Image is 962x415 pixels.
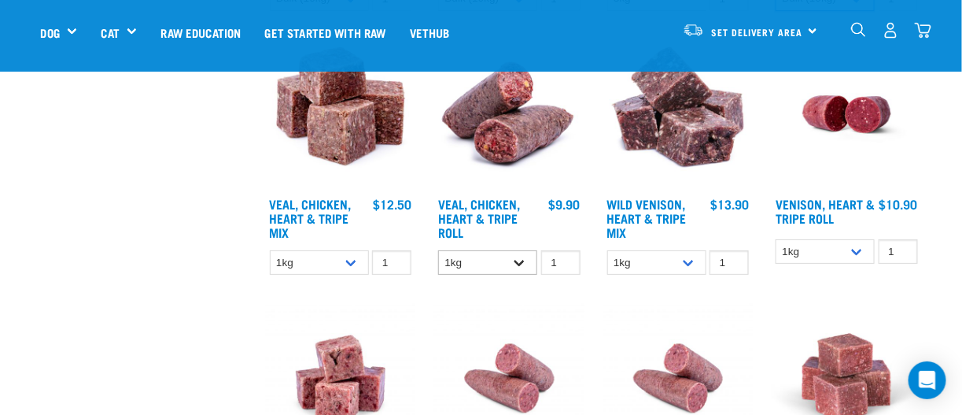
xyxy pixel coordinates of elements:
a: Veal, Chicken, Heart & Tripe Mix [270,200,352,235]
div: Open Intercom Messenger [909,361,946,399]
img: 1171 Venison Heart Tripe Mix 01 [603,39,754,190]
img: home-icon@2x.png [915,22,931,39]
a: Venison, Heart & Tripe Roll [776,200,875,221]
div: $13.90 [710,197,749,211]
div: $10.90 [879,197,918,211]
div: $12.50 [373,197,411,211]
img: Raw Essentials Venison Heart & Tripe Hypoallergenic Raw Pet Food Bulk Roll Unwrapped [772,39,922,190]
img: user.png [883,22,899,39]
input: 1 [879,239,918,264]
img: home-icon-1@2x.png [851,22,866,37]
a: Veal, Chicken, Heart & Tripe Roll [438,200,520,235]
input: 1 [541,250,581,275]
a: Get started with Raw [253,1,398,64]
a: Cat [101,24,119,42]
input: 1 [710,250,749,275]
img: Veal Chicken Heart Tripe Mix 01 [266,39,416,190]
span: Set Delivery Area [712,29,803,35]
a: Wild Venison, Heart & Tripe Mix [607,200,687,235]
img: 1263 Chicken Organ Roll 02 [434,39,584,190]
img: van-moving.png [683,23,704,37]
a: Dog [41,24,60,42]
div: $9.90 [549,197,581,211]
input: 1 [372,250,411,275]
a: Vethub [398,1,462,64]
a: Raw Education [149,1,252,64]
